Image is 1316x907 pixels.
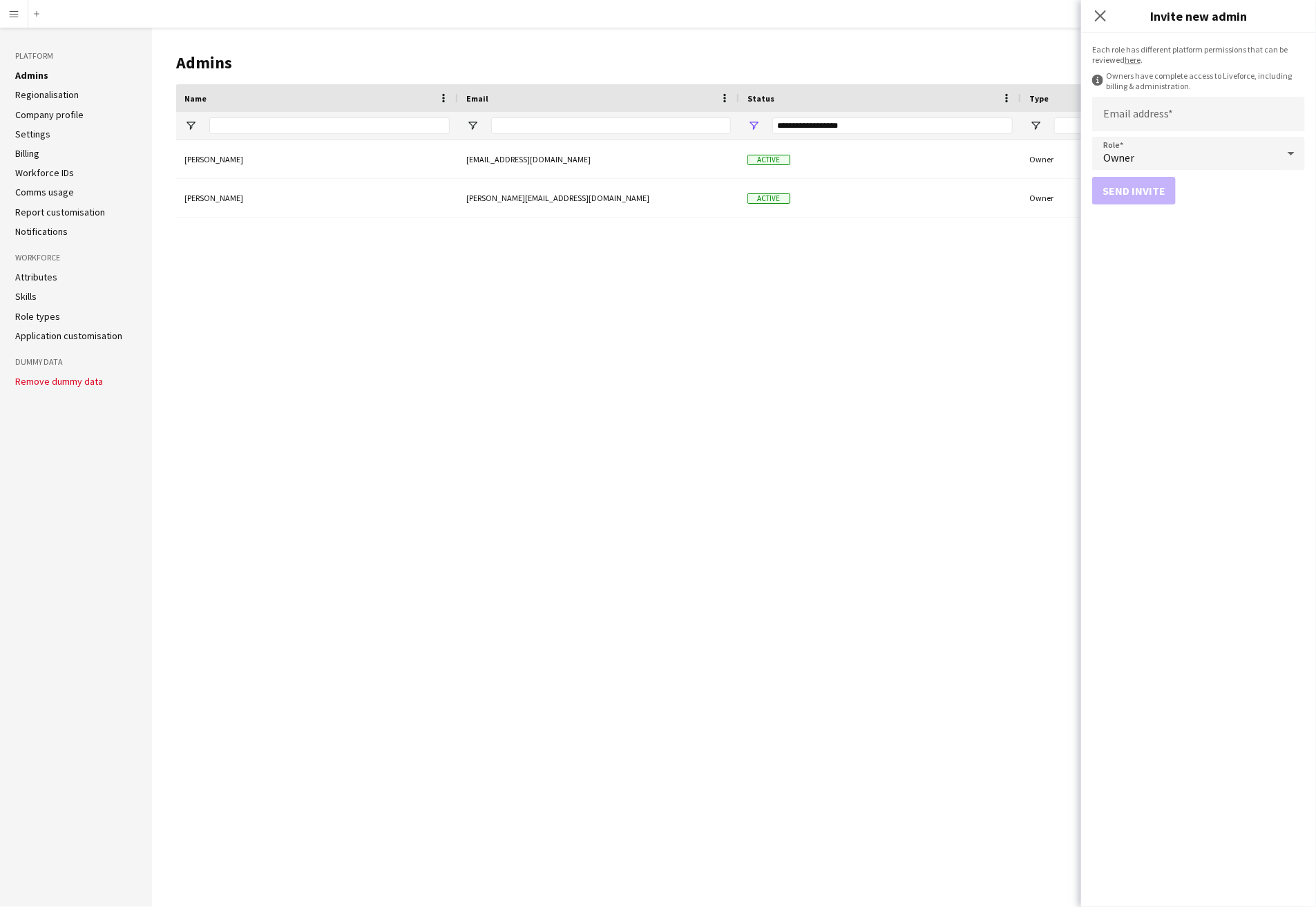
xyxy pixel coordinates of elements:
div: Owner [1021,140,1302,178]
a: Billing [15,147,39,160]
a: Comms usage [15,186,74,198]
h3: Platform [15,50,137,62]
button: Remove dummy data [15,376,103,387]
h1: Admins [176,52,1188,73]
div: [EMAIL_ADDRESS][DOMAIN_NAME] [458,140,739,178]
span: Active [747,193,790,204]
input: Email Filter Input [491,117,731,134]
div: Owner [1021,179,1302,217]
input: Type Filter Input [1054,117,1294,134]
a: Report customisation [15,206,105,218]
div: Each role has different platform permissions that can be reviewed . [1092,44,1305,65]
button: Open Filter Menu [1029,120,1042,132]
a: Application customisation [15,330,122,342]
input: Name Filter Input [209,117,450,134]
div: [PERSON_NAME] [176,179,458,217]
span: Status [747,93,774,104]
a: Regionalisation [15,88,79,101]
div: [PERSON_NAME][EMAIL_ADDRESS][DOMAIN_NAME] [458,179,739,217]
button: Open Filter Menu [184,120,197,132]
span: Email [466,93,488,104]
span: Owner [1103,151,1134,164]
button: Open Filter Menu [747,120,760,132]
a: Role types [15,310,60,323]
a: Workforce IDs [15,166,74,179]
div: Owners have complete access to Liveforce, including billing & administration. [1092,70,1305,91]
h3: Dummy Data [15,356,137,368]
h3: Invite new admin [1081,7,1316,25]
a: Admins [15,69,48,82]
h3: Workforce [15,251,137,264]
a: Notifications [15,225,68,238]
span: Name [184,93,207,104]
a: here [1125,55,1141,65]
a: Company profile [15,108,84,121]
a: Skills [15,290,37,303]
button: Open Filter Menu [466,120,479,132]
a: Attributes [15,271,57,283]
a: Settings [15,128,50,140]
span: Type [1029,93,1049,104]
div: [PERSON_NAME] [176,140,458,178]
span: Active [747,155,790,165]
